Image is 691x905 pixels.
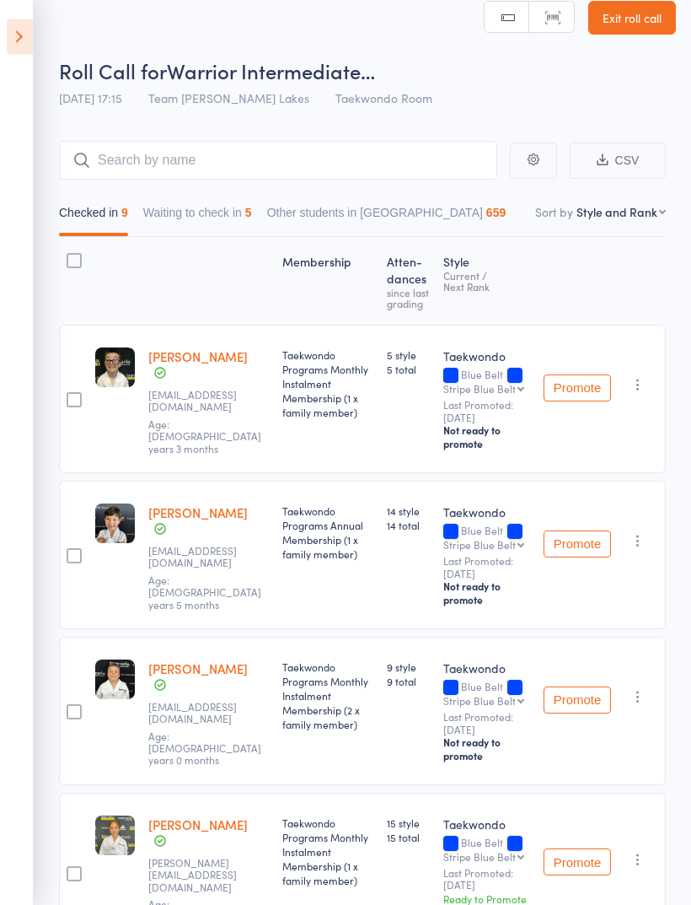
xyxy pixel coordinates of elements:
div: Taekwondo [443,816,530,833]
span: Taekwondo Room [335,90,432,107]
div: Current / Next Rank [443,271,530,293]
button: Promote [544,375,611,402]
span: Roll Call for [59,57,167,85]
div: Stripe Blue Belt [443,384,516,395]
div: Taekwondo [443,348,530,365]
div: Stripe Blue Belt [443,696,516,707]
div: Membership [276,245,380,318]
button: Other students in [GEOGRAPHIC_DATA]659 [267,198,506,237]
div: 5 [245,207,252,220]
button: Promote [544,531,611,558]
div: Not ready to promote [443,736,530,763]
button: Promote [544,687,611,714]
span: 15 total [387,831,430,845]
div: Style [437,245,537,318]
div: Taekwondo [443,660,530,677]
small: Last Promoted: [DATE] [443,556,530,580]
div: 9 [121,207,128,220]
span: 14 style [387,504,430,519]
small: kimr_82@hotmail.com [148,702,258,726]
span: Age: [DEMOGRAPHIC_DATA] years 0 months [148,730,261,768]
div: Taekwondo Programs Annual Membership (1 x family member) [282,504,373,562]
span: 9 total [387,675,430,689]
span: Age: [DEMOGRAPHIC_DATA] years 3 months [148,417,261,456]
div: since last grading [387,288,430,310]
span: 9 style [387,660,430,675]
div: Not ready to promote [443,424,530,451]
a: [PERSON_NAME] [148,348,248,366]
img: image1709877302.png [95,504,135,544]
div: Stripe Blue Belt [443,852,516,863]
div: Taekwondo Programs Monthly Instalment Membership (1 x family member) [282,816,373,888]
span: [DATE] 17:15 [59,90,122,107]
div: Blue Belt [443,369,530,395]
div: Taekwondo Programs Monthly Instalment Membership (2 x family member) [282,660,373,732]
span: 5 total [387,363,430,377]
div: 659 [486,207,506,220]
small: Last Promoted: [DATE] [443,868,530,892]
small: natalie_fe@hotmail.com [148,858,258,894]
small: Last Promoted: [DATE] [443,712,530,736]
small: Last Promoted: [DATE] [443,400,530,424]
small: nawkavanagh@gmail.com [148,546,258,570]
span: 15 style [387,816,430,831]
div: Taekwondo [443,504,530,521]
span: 14 total [387,519,430,533]
a: Exit roll call [588,2,676,35]
div: Style and Rank [576,204,657,221]
div: Taekwondo Programs Monthly Instalment Membership (1 x family member) [282,348,373,420]
span: Team [PERSON_NAME] Lakes [148,90,309,107]
span: Warrior Intermediate… [167,57,375,85]
label: Sort by [535,204,573,221]
a: [PERSON_NAME] [148,660,248,678]
button: CSV [570,143,666,180]
div: Atten­dances [380,245,437,318]
div: Blue Belt [443,525,530,551]
div: Blue Belt [443,681,530,707]
a: [PERSON_NAME] [148,816,248,834]
small: mmcjansz@hotmail.com [148,390,258,414]
a: [PERSON_NAME] [148,504,248,522]
div: Not ready to promote [443,580,530,607]
button: Promote [544,849,611,876]
span: Age: [DEMOGRAPHIC_DATA] years 5 months [148,574,261,612]
div: Stripe Blue Belt [443,540,516,551]
img: image1675746617.png [95,660,135,700]
span: 5 style [387,348,430,363]
button: Checked in9 [59,198,128,237]
div: Blue Belt [443,838,530,863]
button: Waiting to check in5 [143,198,252,237]
img: image1677650192.png [95,348,135,388]
input: Search by name [59,142,497,180]
img: image1707519350.png [95,816,135,856]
